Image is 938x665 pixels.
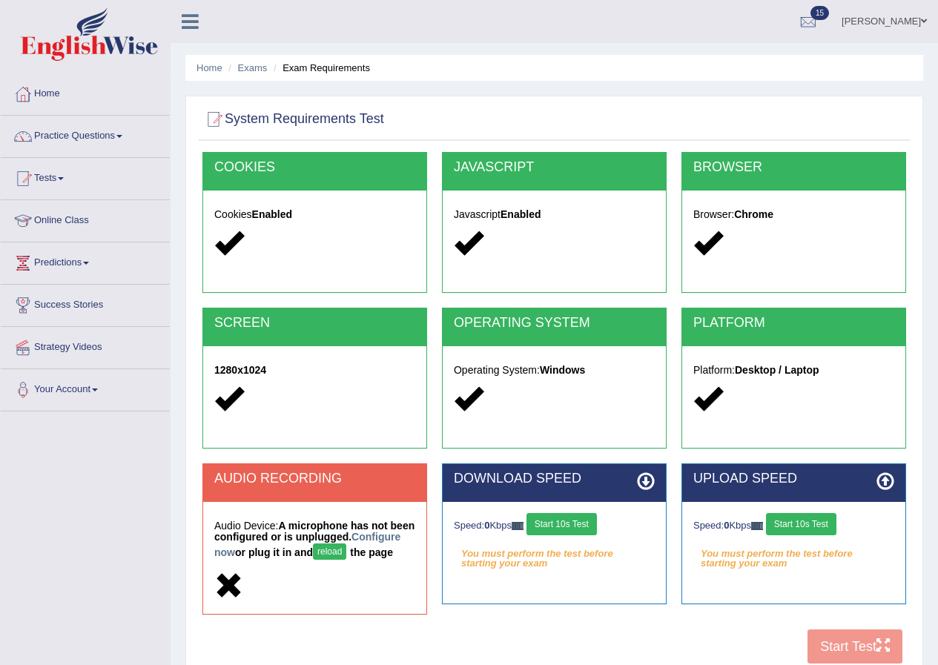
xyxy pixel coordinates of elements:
[214,209,415,220] h5: Cookies
[810,6,829,20] span: 15
[751,522,763,530] img: ajax-loader-fb-connection.gif
[1,327,170,364] a: Strategy Videos
[454,160,655,175] h2: JAVASCRIPT
[196,62,222,73] a: Home
[1,242,170,279] a: Predictions
[252,208,292,220] strong: Enabled
[454,316,655,331] h2: OPERATING SYSTEM
[693,513,894,539] div: Speed: Kbps
[766,513,836,535] button: Start 10s Test
[526,513,597,535] button: Start 10s Test
[512,522,524,530] img: ajax-loader-fb-connection.gif
[484,520,489,531] strong: 0
[1,73,170,110] a: Home
[454,365,655,376] h5: Operating System:
[238,62,268,73] a: Exams
[1,285,170,322] a: Success Stories
[454,513,655,539] div: Speed: Kbps
[735,364,819,376] strong: Desktop / Laptop
[693,209,894,220] h5: Browser:
[202,108,384,130] h2: System Requirements Test
[214,472,415,486] h2: AUDIO RECORDING
[1,369,170,406] a: Your Account
[214,364,266,376] strong: 1280x1024
[214,531,400,558] a: Configure now
[540,364,585,376] strong: Windows
[214,520,415,563] h5: Audio Device:
[214,316,415,331] h2: SCREEN
[693,316,894,331] h2: PLATFORM
[693,365,894,376] h5: Platform:
[454,472,655,486] h2: DOWNLOAD SPEED
[454,543,655,565] em: You must perform the test before starting your exam
[693,160,894,175] h2: BROWSER
[724,520,729,531] strong: 0
[501,208,541,220] strong: Enabled
[313,543,346,560] button: reload
[270,61,370,75] li: Exam Requirements
[734,208,773,220] strong: Chrome
[214,520,414,558] strong: A microphone has not been configured or is unplugged. or plug it in and the page
[454,209,655,220] h5: Javascript
[693,472,894,486] h2: UPLOAD SPEED
[1,200,170,237] a: Online Class
[1,116,170,153] a: Practice Questions
[1,158,170,195] a: Tests
[214,160,415,175] h2: COOKIES
[693,543,894,565] em: You must perform the test before starting your exam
